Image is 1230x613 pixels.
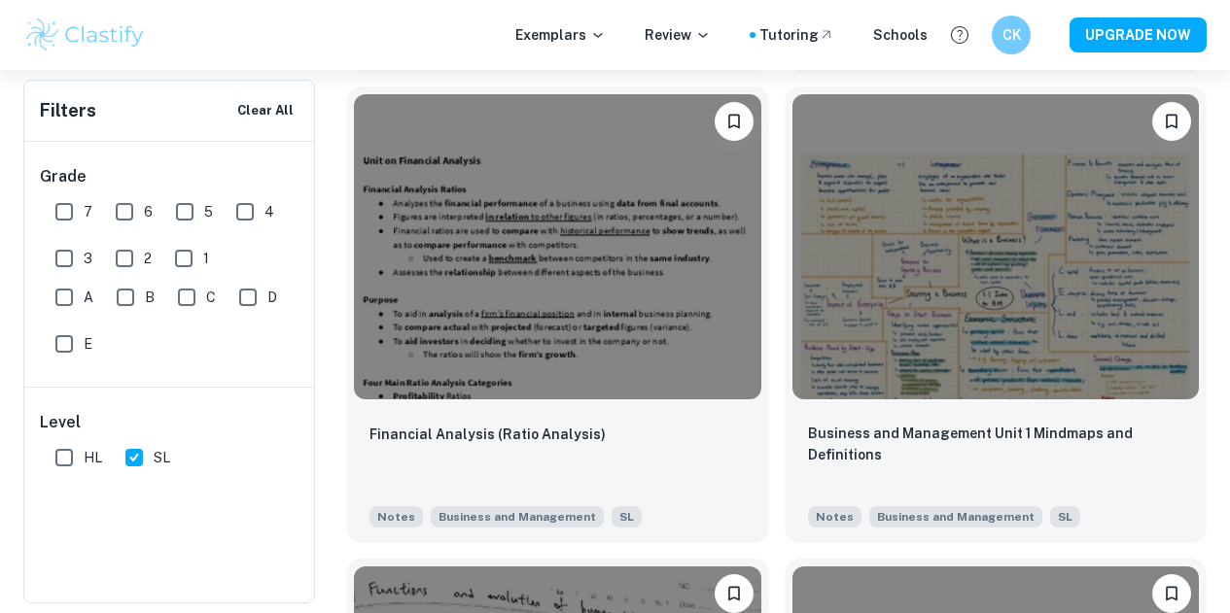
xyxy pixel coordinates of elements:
[354,94,761,399] img: Business and Management Notes example thumbnail: Financial Analysis (Ratio Analysis)
[144,201,153,222] span: 6
[206,287,216,308] span: C
[204,201,213,222] span: 5
[785,86,1208,543] a: BookmarkBusiness and Management Unit 1 Mindmaps and DefinitionsNotesBusiness and ManagementSL
[943,18,976,51] button: Help and Feedback
[40,165,300,188] h6: Grade
[40,97,96,124] h6: Filters
[1001,24,1023,46] h6: CK
[267,287,277,308] span: D
[264,201,274,222] span: 4
[715,102,754,141] button: Bookmark
[515,24,606,46] p: Exemplars
[808,423,1184,465] p: Business and Management Unit 1 Mindmaps and Definitions
[84,447,102,468] span: HL
[145,287,155,308] span: B
[808,506,861,528] span: Notes
[873,24,928,46] a: Schools
[1050,506,1080,528] span: SL
[431,506,604,528] span: Business and Management
[612,506,642,528] span: SL
[144,248,152,269] span: 2
[645,24,711,46] p: Review
[1152,574,1191,613] button: Bookmark
[346,86,769,543] a: BookmarkFinancial Analysis (Ratio Analysis)NotesBusiness and ManagementSL
[369,506,423,528] span: Notes
[154,447,170,468] span: SL
[869,506,1042,528] span: Business and Management
[992,16,1031,54] button: CK
[203,248,209,269] span: 1
[232,96,299,125] button: Clear All
[792,94,1200,399] img: Business and Management Notes example thumbnail: Business and Management Unit 1 Mindmaps
[1070,17,1207,52] button: UPGRADE NOW
[84,287,93,308] span: A
[1152,102,1191,141] button: Bookmark
[84,201,92,222] span: 7
[759,24,834,46] a: Tutoring
[369,424,606,445] p: Financial Analysis (Ratio Analysis)
[715,574,754,613] button: Bookmark
[40,411,300,434] h6: Level
[84,333,92,355] span: E
[23,16,147,54] img: Clastify logo
[84,248,92,269] span: 3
